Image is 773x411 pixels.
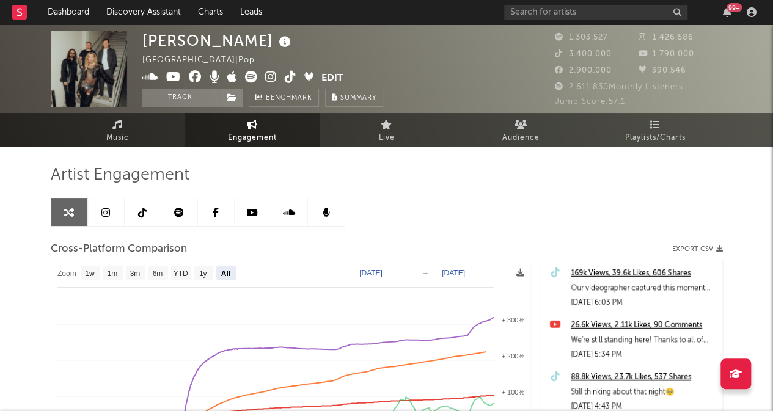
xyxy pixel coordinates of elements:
span: 2.611.830 Monthly Listeners [555,83,683,91]
div: [DATE] 6:03 PM [571,296,716,310]
text: [DATE] [359,269,383,277]
text: 6m [152,269,163,278]
button: 99+ [723,7,731,17]
a: 169k Views, 39.6k Likes, 606 Shares [571,266,716,281]
div: Our videographer captured this moment🥺🎥 [571,281,716,296]
span: 390.546 [639,67,686,75]
text: YTD [173,269,188,278]
text: 1y [199,269,207,278]
div: Still thinking about that night🥺 [571,385,716,399]
div: [GEOGRAPHIC_DATA] | Pop [142,53,269,68]
text: + 200% [501,352,524,360]
span: Summary [340,95,376,101]
a: Benchmark [249,89,319,107]
button: Summary [325,89,383,107]
text: 1m [107,269,117,278]
div: [DATE] 5:34 PM [571,347,716,362]
a: Engagement [185,113,320,147]
a: 88.8k Views, 23.7k Likes, 537 Shares [571,370,716,385]
text: + 300% [501,316,524,324]
span: Music [106,131,129,145]
button: Edit [321,71,343,86]
button: Export CSV [672,246,723,253]
span: 2.900.000 [555,67,612,75]
text: 3m [130,269,140,278]
span: Benchmark [266,91,312,106]
span: Jump Score: 57.1 [555,98,625,106]
div: [PERSON_NAME] [142,31,294,51]
text: [DATE] [442,269,465,277]
a: 26.6k Views, 2.11k Likes, 90 Comments [571,318,716,333]
span: 3.400.000 [555,50,612,58]
a: Live [320,113,454,147]
a: Audience [454,113,588,147]
text: All [221,269,230,278]
text: 1w [85,269,95,278]
div: 99 + [727,3,742,12]
span: Live [379,131,395,145]
input: Search for artists [504,5,687,20]
span: Artist Engagement [51,168,189,183]
span: 1.303.527 [555,34,608,42]
button: Track [142,89,219,107]
text: + 100% [501,388,524,396]
span: 1.790.000 [639,50,694,58]
span: 1.426.586 [639,34,694,42]
div: We're still standing here! Thanks to all of you guys! 🥹🫶 #TokioHotel #Shorts #concert #2000s [571,333,716,347]
span: Cross-Platform Comparison [51,242,187,256]
a: Playlists/Charts [588,113,723,147]
span: Engagement [228,131,277,145]
text: → [422,269,429,277]
span: Playlists/Charts [625,131,686,145]
a: Music [51,113,185,147]
span: Audience [502,131,540,145]
text: Zoom [57,269,76,278]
